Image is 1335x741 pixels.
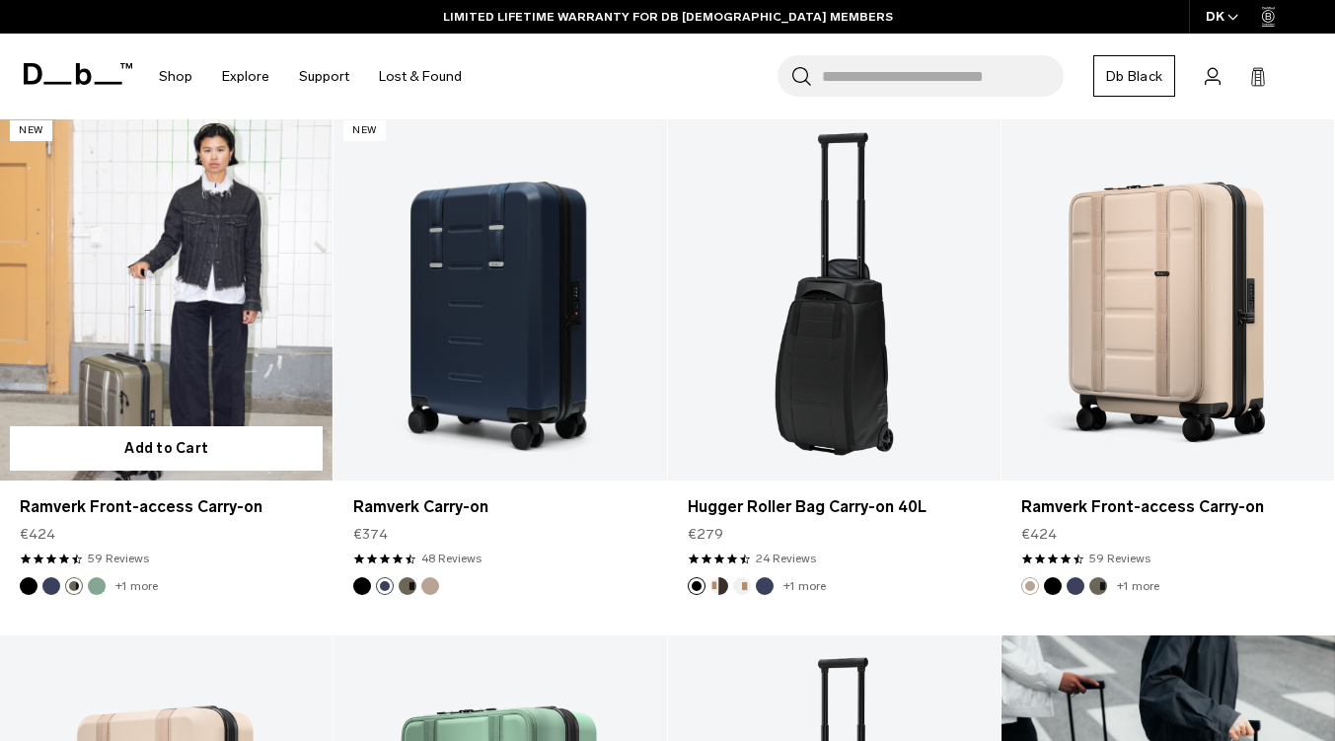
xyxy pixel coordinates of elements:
[222,41,269,111] a: Explore
[144,34,477,119] nav: Main Navigation
[1089,577,1107,595] button: Forest Green
[688,577,705,595] button: Black Out
[88,550,149,567] a: 59 reviews
[334,111,666,481] a: Ramverk Carry-on Blue Hour
[20,495,313,519] a: Ramverk Front-access Carry-on
[353,577,371,595] button: Black Out
[421,550,482,567] a: 48 reviews
[20,524,55,545] span: €424
[1021,524,1057,545] span: €424
[1044,577,1062,595] button: Black Out
[710,577,728,595] button: Cappuccino
[399,577,416,595] button: Forest Green
[1001,111,1334,481] a: Ramverk Front-access Carry-on
[783,579,826,593] a: +1 more
[733,577,751,595] button: Oatmilk
[10,120,52,141] p: New
[1093,55,1175,97] a: Db Black
[688,524,723,545] span: €279
[756,550,816,567] a: 24 reviews
[299,41,349,111] a: Support
[20,577,37,595] button: Black Out
[443,8,893,26] a: LIMITED LIFETIME WARRANTY FOR DB [DEMOGRAPHIC_DATA] MEMBERS
[668,111,1001,481] a: Hugger Roller Bag Carry-on 40L
[65,577,83,595] button: Forest Green
[1021,577,1039,595] button: Fogbow Beige
[688,495,981,519] a: Hugger Roller Bag Carry-on 40L
[115,579,158,593] a: +1 more
[1089,550,1150,567] a: 59 reviews
[42,577,60,595] button: Blue Hour
[1117,579,1159,593] a: +1 more
[10,426,323,471] button: Add to Cart
[353,495,646,519] a: Ramverk Carry-on
[88,577,106,595] button: Green Ray
[421,577,439,595] button: Fogbow Beige
[1021,495,1314,519] a: Ramverk Front-access Carry-on
[379,41,462,111] a: Lost & Found
[353,524,388,545] span: €374
[343,120,386,141] p: New
[159,41,192,111] a: Shop
[376,577,394,595] button: Blue Hour
[756,577,774,595] button: Blue Hour
[1067,577,1084,595] button: Blue Hour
